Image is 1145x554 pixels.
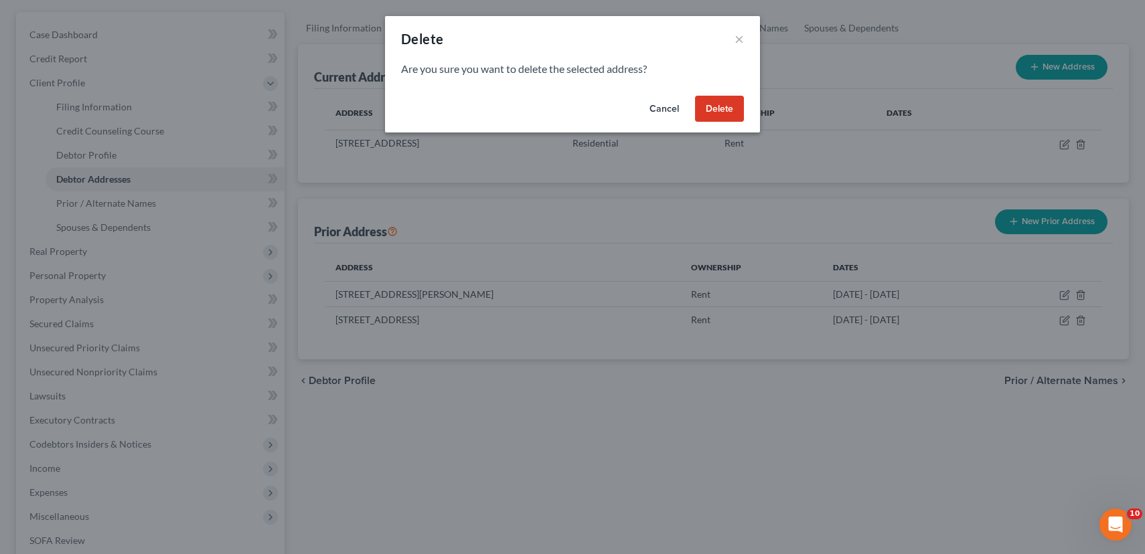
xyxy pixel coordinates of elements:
[735,31,744,47] button: ×
[1127,509,1142,519] span: 10
[695,96,744,122] button: Delete
[401,29,443,48] div: Delete
[639,96,690,122] button: Cancel
[1099,509,1132,541] iframe: Intercom live chat
[401,62,744,77] p: Are you sure you want to delete the selected address?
